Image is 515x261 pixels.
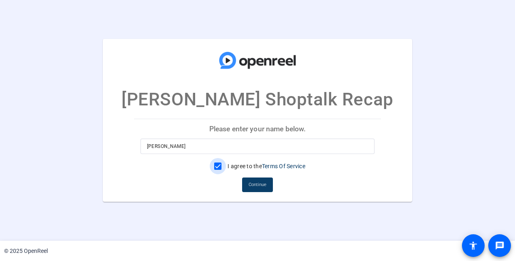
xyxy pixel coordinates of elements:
[249,179,266,191] span: Continue
[242,178,273,192] button: Continue
[147,141,368,151] input: Enter your name
[134,119,381,139] p: Please enter your name below.
[226,162,305,170] label: I agree to the
[495,241,504,250] mat-icon: message
[468,241,478,250] mat-icon: accessibility
[4,247,48,255] div: © 2025 OpenReel
[262,163,305,169] a: Terms Of Service
[121,86,393,113] p: [PERSON_NAME] Shoptalk Recap
[217,47,298,74] img: company-logo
